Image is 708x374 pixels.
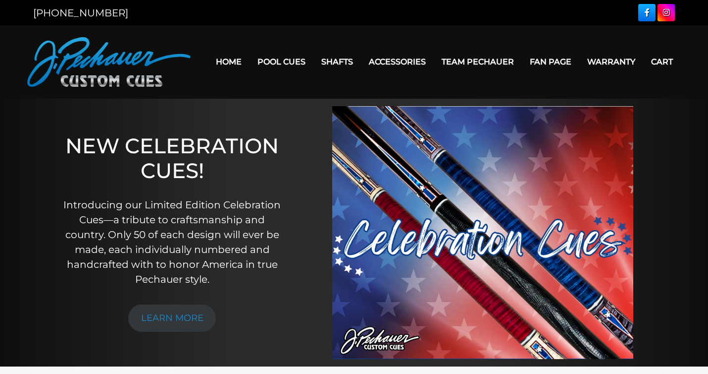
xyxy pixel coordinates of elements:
[128,305,216,332] a: LEARN MORE
[208,49,250,74] a: Home
[58,133,286,184] h1: NEW CELEBRATION CUES!
[579,49,643,74] a: Warranty
[27,37,191,87] img: Pechauer Custom Cues
[250,49,313,74] a: Pool Cues
[643,49,681,74] a: Cart
[361,49,434,74] a: Accessories
[522,49,579,74] a: Fan Page
[33,7,128,19] a: [PHONE_NUMBER]
[313,49,361,74] a: Shafts
[434,49,522,74] a: Team Pechauer
[58,197,286,287] p: Introducing our Limited Edition Celebration Cues—a tribute to craftsmanship and country. Only 50 ...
